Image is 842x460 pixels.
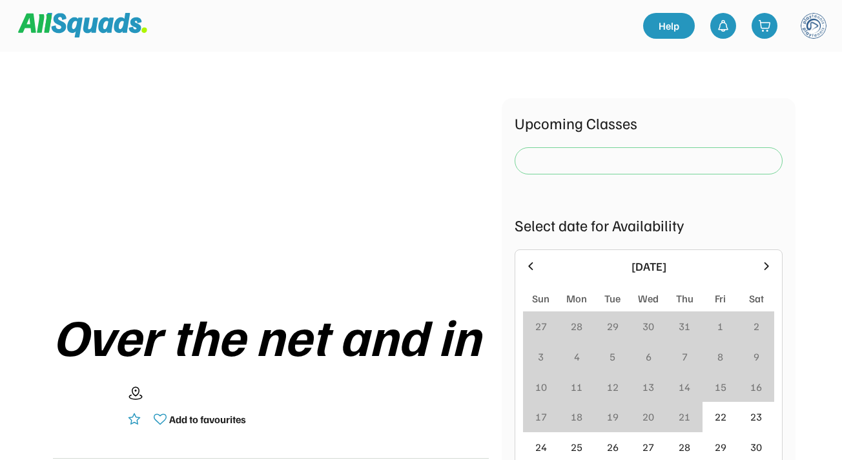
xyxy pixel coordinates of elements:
[642,379,654,395] div: 13
[607,319,619,334] div: 29
[604,291,621,306] div: Tue
[717,19,730,32] img: bell-03%20%281%29.svg
[53,307,489,364] div: Over the net and in
[169,412,246,427] div: Add to favourites
[515,213,783,236] div: Select date for Availability
[574,349,580,364] div: 4
[750,379,762,395] div: 16
[646,349,652,364] div: 6
[535,319,547,334] div: 27
[676,291,693,306] div: Thu
[571,439,582,455] div: 25
[642,409,654,424] div: 20
[679,319,690,334] div: 31
[679,439,690,455] div: 28
[715,379,726,395] div: 15
[754,349,759,364] div: 9
[545,258,752,275] div: [DATE]
[717,349,723,364] div: 8
[566,291,587,306] div: Mon
[538,349,544,364] div: 3
[610,349,615,364] div: 5
[679,379,690,395] div: 14
[679,409,690,424] div: 21
[571,319,582,334] div: 28
[607,439,619,455] div: 26
[638,291,659,306] div: Wed
[571,409,582,424] div: 18
[607,409,619,424] div: 19
[758,19,771,32] img: shopping-cart-01%20%281%29.svg
[642,439,654,455] div: 27
[717,319,723,334] div: 1
[801,13,827,39] img: https%3A%2F%2F94044dc9e5d3b3599ffa5e2d56a015ce.cdn.bubble.io%2Ff1752726485390x954566203362499700%...
[643,13,695,39] a: Help
[535,409,547,424] div: 17
[754,319,759,334] div: 2
[715,439,726,455] div: 29
[749,291,764,306] div: Sat
[535,379,547,395] div: 10
[715,291,726,306] div: Fri
[532,291,549,306] div: Sun
[715,409,726,424] div: 22
[571,379,582,395] div: 11
[607,379,619,395] div: 12
[682,349,688,364] div: 7
[53,374,118,439] img: yH5BAEAAAAALAAAAAABAAEAAAIBRAA7
[750,439,762,455] div: 30
[18,13,147,37] img: Squad%20Logo.svg
[642,319,654,334] div: 30
[94,98,449,291] img: yH5BAEAAAAALAAAAAABAAEAAAIBRAA7
[515,111,783,134] div: Upcoming Classes
[535,439,547,455] div: 24
[750,409,762,424] div: 23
